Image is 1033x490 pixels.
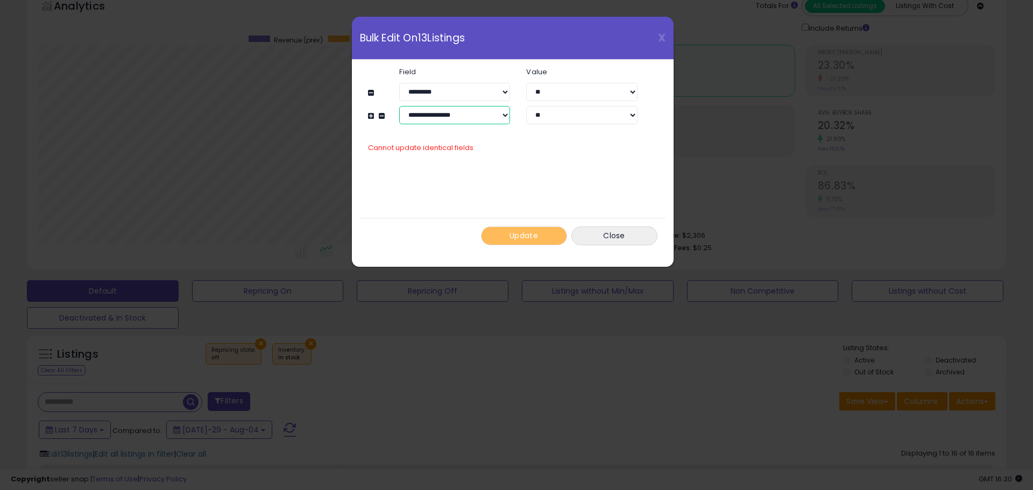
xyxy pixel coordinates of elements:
[518,68,645,75] label: Value
[571,226,657,245] button: Close
[658,30,666,45] span: X
[510,230,538,241] span: Update
[391,68,518,75] label: Field
[360,33,465,43] span: Bulk Edit On 13 Listings
[368,143,473,153] span: Cannot update identical fields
